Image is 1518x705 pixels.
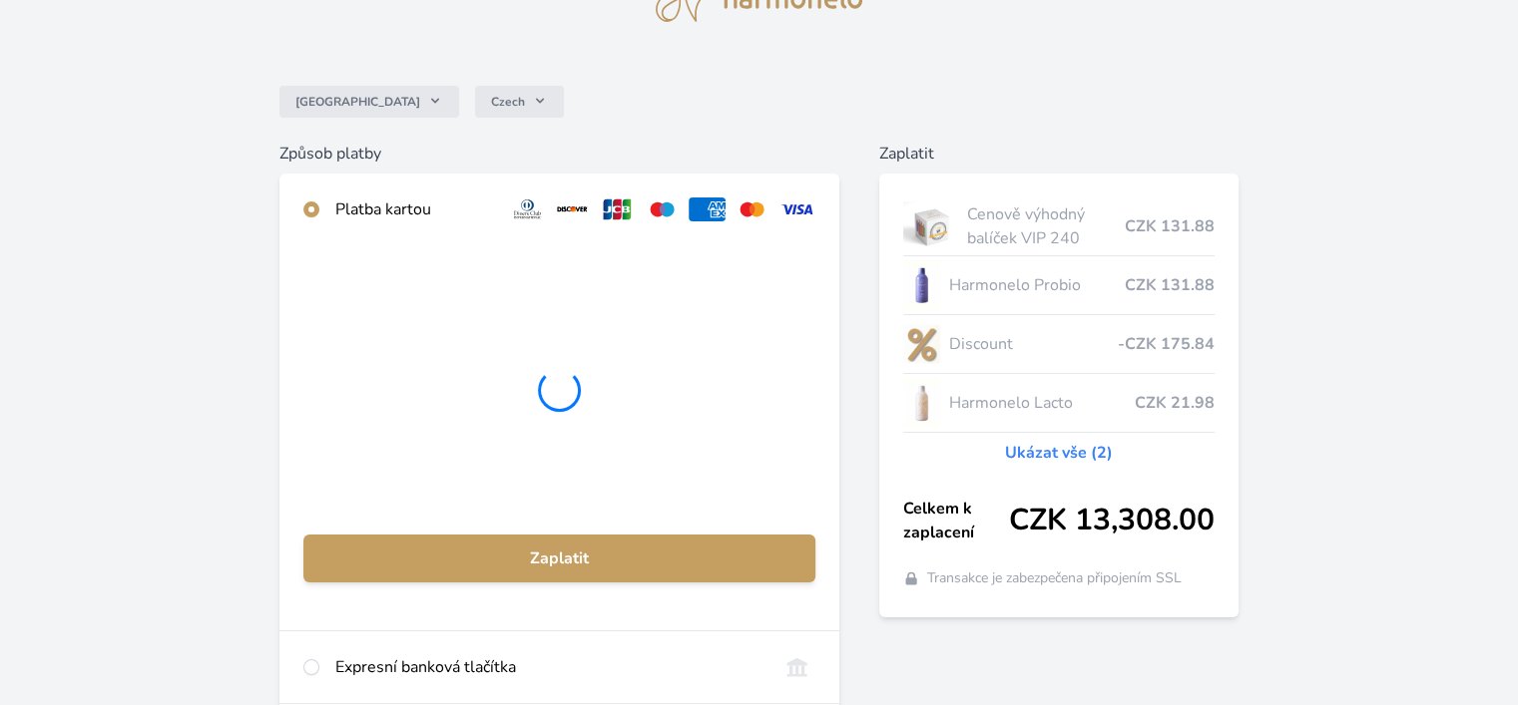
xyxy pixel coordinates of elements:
[734,197,770,221] img: mc.svg
[1125,273,1215,297] span: CZK 131.88
[279,86,459,118] button: [GEOGRAPHIC_DATA]
[967,202,1124,250] span: Cenově výhodný balíček VIP 240
[903,319,941,369] img: discount-lo.png
[903,497,1009,544] span: Celkem k zaplacení
[509,197,546,221] img: diners.svg
[927,568,1182,588] span: Transakce je zabezpečena připojením SSL
[879,142,1239,166] h6: Zaplatit
[279,142,838,166] h6: Způsob platby
[903,201,960,251] img: vip.jpg
[903,378,941,428] img: CLEAN_LACTO_se_stinem_x-hi-lo.jpg
[475,86,564,118] button: Czech
[778,655,815,679] img: onlineBanking_CZ.svg
[554,197,591,221] img: discover.svg
[303,534,814,582] button: Zaplatit
[1005,441,1113,465] a: Ukázat vše (2)
[599,197,636,221] img: jcb.svg
[1135,391,1215,415] span: CZK 21.98
[948,273,1124,297] span: Harmonelo Probio
[1125,214,1215,238] span: CZK 131.88
[491,94,525,110] span: Czech
[689,197,726,221] img: amex.svg
[335,197,493,221] div: Platba kartou
[335,655,761,679] div: Expresní banková tlačítka
[948,391,1134,415] span: Harmonelo Lacto
[1118,332,1215,356] span: -CZK 175.84
[1009,503,1215,538] span: CZK 13,308.00
[948,332,1117,356] span: Discount
[295,94,420,110] span: [GEOGRAPHIC_DATA]
[778,197,815,221] img: visa.svg
[903,260,941,310] img: CLEAN_PROBIO_se_stinem_x-lo.jpg
[319,546,798,570] span: Zaplatit
[644,197,681,221] img: maestro.svg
